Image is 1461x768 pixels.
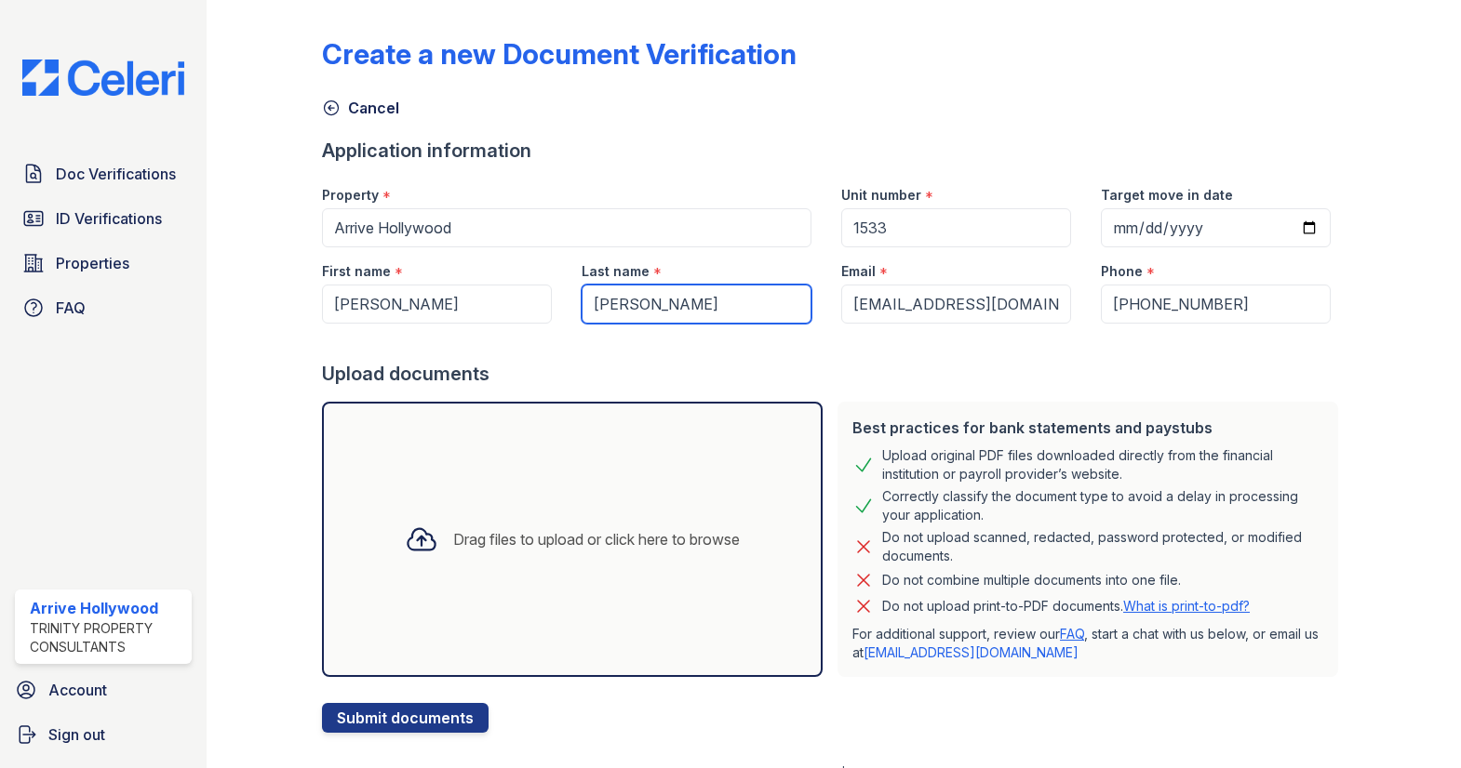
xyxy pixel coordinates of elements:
a: ID Verifications [15,200,192,237]
div: Do not combine multiple documents into one file. [882,569,1181,591]
p: Do not upload print-to-PDF documents. [882,597,1250,616]
a: FAQ [1060,626,1084,642]
a: Sign out [7,716,199,753]
div: Upload original PDF files downloaded directly from the financial institution or payroll provider’... [882,446,1323,483]
p: For additional support, review our , start a chat with us below, or email us at [852,625,1323,662]
button: Submit documents [322,703,489,733]
label: First name [322,262,391,281]
div: Upload documents [322,361,1347,387]
img: CE_Logo_Blue-a8612792a0a2168367f1c8372b55b34899dd931a85d93a1a3d3e32e68fde9ad4.png [7,60,199,96]
span: Doc Verifications [56,163,176,185]
div: Create a new Document Verification [322,37,797,71]
div: Application information [322,138,1347,164]
label: Last name [582,262,650,281]
label: Target move in date [1101,186,1233,205]
span: ID Verifications [56,207,162,230]
div: Correctly classify the document type to avoid a delay in processing your application. [882,487,1323,524]
label: Email [841,262,876,281]
a: Account [7,671,199,708]
label: Unit number [841,186,921,205]
a: [EMAIL_ADDRESS][DOMAIN_NAME] [864,644,1079,660]
div: Best practices for bank statements and paystubs [852,417,1323,439]
span: Account [48,679,107,701]
label: Phone [1101,262,1143,281]
label: Property [322,186,379,205]
span: FAQ [56,297,86,319]
a: Properties [15,245,192,282]
a: Cancel [322,97,399,119]
div: Do not upload scanned, redacted, password protected, or modified documents. [882,528,1323,565]
div: Drag files to upload or click here to browse [453,528,740,550]
a: What is print-to-pdf? [1123,598,1250,614]
a: Doc Verifications [15,155,192,192]
span: Sign out [48,723,105,746]
span: Properties [56,252,129,274]
a: FAQ [15,289,192,326]
div: Trinity Property Consultants [30,619,184,656]
div: Arrive Hollywood [30,597,184,619]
